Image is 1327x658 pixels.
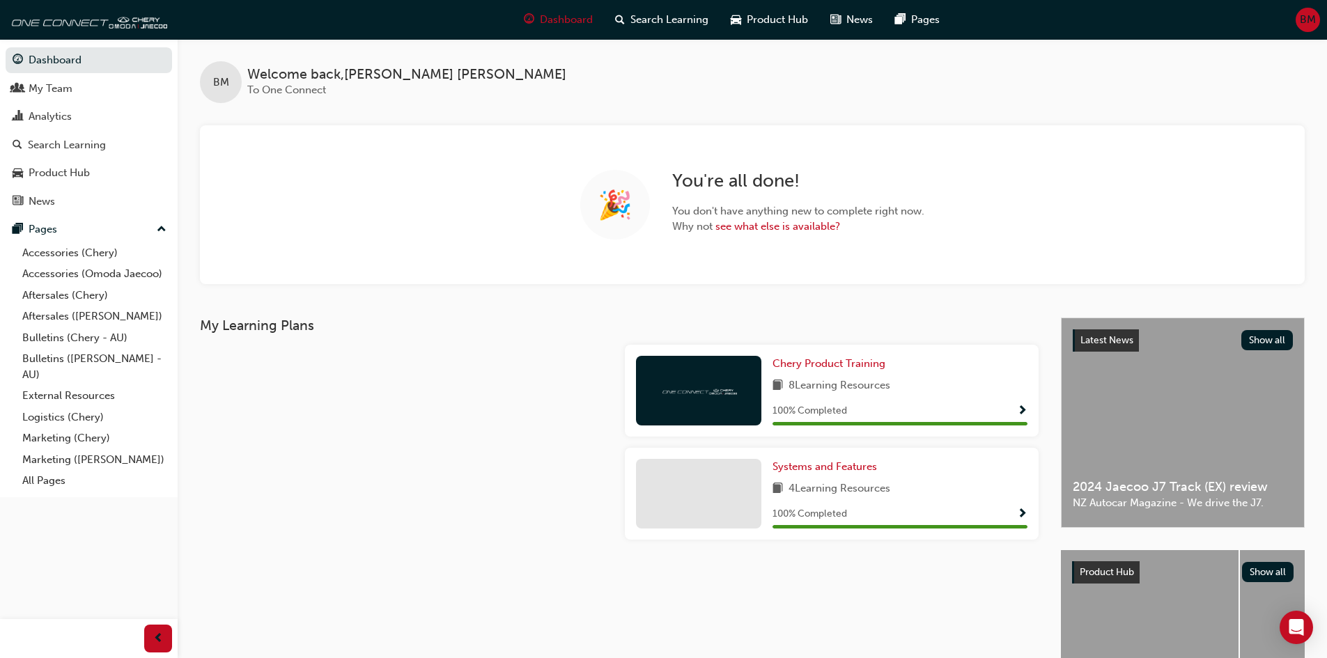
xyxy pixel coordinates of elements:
a: Marketing (Chery) [17,428,172,449]
span: search-icon [615,11,625,29]
div: Analytics [29,109,72,125]
h3: My Learning Plans [200,318,1039,334]
a: see what else is available? [715,220,840,233]
img: oneconnect [7,6,167,33]
a: Product HubShow all [1072,561,1294,583]
span: Pages [911,12,940,28]
a: car-iconProduct Hub [720,6,819,34]
button: Pages [6,217,172,242]
span: Why not [672,219,924,235]
span: 4 Learning Resources [789,480,890,498]
span: You don't have anything new to complete right now. [672,203,924,219]
a: Bulletins (Chery - AU) [17,327,172,349]
a: Systems and Features [773,459,883,475]
a: My Team [6,76,172,102]
span: Show Progress [1017,508,1027,521]
button: BM [1296,8,1320,32]
span: BM [1300,12,1316,28]
span: book-icon [773,377,783,395]
a: Marketing ([PERSON_NAME]) [17,449,172,471]
a: Chery Product Training [773,356,891,372]
a: News [6,189,172,214]
span: To One Connect [247,84,326,96]
img: oneconnect [660,384,737,397]
a: guage-iconDashboard [513,6,604,34]
div: Open Intercom Messenger [1280,611,1313,644]
button: Show Progress [1017,506,1027,523]
a: Search Learning [6,132,172,158]
span: pages-icon [13,224,23,236]
span: NZ Autocar Magazine - We drive the J7. [1073,495,1293,511]
a: Dashboard [6,47,172,73]
span: Systems and Features [773,460,877,473]
span: car-icon [13,167,23,180]
div: Pages [29,221,57,237]
a: Latest NewsShow all2024 Jaecoo J7 Track (EX) reviewNZ Autocar Magazine - We drive the J7. [1061,318,1305,528]
span: people-icon [13,83,23,95]
span: pages-icon [895,11,906,29]
span: BM [213,75,229,91]
a: Bulletins ([PERSON_NAME] - AU) [17,348,172,385]
a: Latest NewsShow all [1073,329,1293,352]
span: Welcome back , [PERSON_NAME] [PERSON_NAME] [247,67,566,83]
a: Accessories (Omoda Jaecoo) [17,263,172,285]
span: Chery Product Training [773,357,885,370]
span: chart-icon [13,111,23,123]
span: Latest News [1080,334,1133,346]
button: Show all [1242,562,1294,582]
span: prev-icon [153,630,164,648]
a: Accessories (Chery) [17,242,172,264]
span: Search Learning [630,12,708,28]
span: Product Hub [747,12,808,28]
a: Product Hub [6,160,172,186]
div: Product Hub [29,165,90,181]
a: External Resources [17,385,172,407]
a: search-iconSearch Learning [604,6,720,34]
button: DashboardMy TeamAnalyticsSearch LearningProduct HubNews [6,45,172,217]
button: Show Progress [1017,402,1027,420]
span: News [846,12,873,28]
span: 🎉 [598,197,633,213]
span: news-icon [13,196,23,208]
span: news-icon [830,11,841,29]
span: 2024 Jaecoo J7 Track (EX) review [1073,479,1293,495]
a: pages-iconPages [884,6,951,34]
a: Aftersales ([PERSON_NAME]) [17,306,172,327]
span: book-icon [773,480,783,498]
a: Logistics (Chery) [17,407,172,428]
span: 100 % Completed [773,403,847,419]
a: news-iconNews [819,6,884,34]
span: guage-icon [13,54,23,67]
a: All Pages [17,470,172,492]
a: Aftersales (Chery) [17,285,172,306]
button: Show all [1241,330,1294,350]
span: up-icon [157,221,166,239]
a: Analytics [6,104,172,130]
span: 100 % Completed [773,506,847,522]
span: search-icon [13,139,22,152]
h2: You're all done! [672,170,924,192]
div: My Team [29,81,72,97]
span: car-icon [731,11,741,29]
span: Dashboard [540,12,593,28]
div: News [29,194,55,210]
span: Product Hub [1080,566,1134,578]
span: Show Progress [1017,405,1027,418]
span: 8 Learning Resources [789,377,890,395]
span: guage-icon [524,11,534,29]
div: Search Learning [28,137,106,153]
